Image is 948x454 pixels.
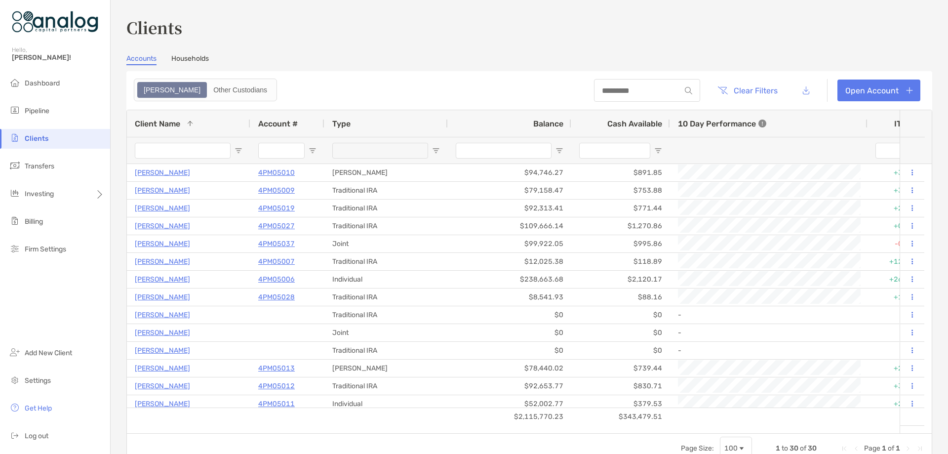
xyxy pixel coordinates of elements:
[135,398,190,410] a: [PERSON_NAME]
[894,119,919,128] div: ITD
[258,184,295,197] a: 4PM05009
[9,77,21,88] img: dashboard icon
[868,342,927,359] div: 0%
[324,271,448,288] div: Individual
[9,160,21,171] img: transfers icon
[571,377,670,395] div: $830.71
[448,408,571,425] div: $2,115,770.23
[324,253,448,270] div: Traditional IRA
[9,215,21,227] img: billing icon
[678,110,766,137] div: 10 Day Performance
[448,217,571,235] div: $109,666.14
[25,107,49,115] span: Pipeline
[916,445,924,453] div: Last Page
[448,377,571,395] div: $92,653.77
[678,325,860,341] div: -
[448,200,571,217] div: $92,313.41
[258,380,295,392] a: 4PM05012
[324,324,448,341] div: Joint
[126,16,932,39] h3: Clients
[135,309,190,321] p: [PERSON_NAME]
[135,119,180,128] span: Client Name
[235,147,242,155] button: Open Filter Menu
[25,217,43,226] span: Billing
[868,235,927,252] div: -0.23%
[808,444,817,453] span: 30
[782,444,788,453] span: to
[9,187,21,199] img: investing icon
[868,182,927,199] div: +3.30%
[9,429,21,441] img: logout icon
[258,166,295,179] a: 4PM05010
[710,80,785,101] button: Clear Filters
[25,245,66,253] span: Firm Settings
[135,291,190,303] a: [PERSON_NAME]
[258,119,298,128] span: Account #
[135,380,190,392] a: [PERSON_NAME]
[25,190,54,198] span: Investing
[135,220,190,232] a: [PERSON_NAME]
[904,445,912,453] div: Next Page
[868,200,927,217] div: +2.41%
[790,444,798,453] span: 30
[840,445,848,453] div: First Page
[134,79,277,101] div: segmented control
[571,164,670,181] div: $891.85
[138,83,206,97] div: Zoe
[25,432,48,440] span: Log out
[432,147,440,155] button: Open Filter Menu
[135,327,190,339] a: [PERSON_NAME]
[571,253,670,270] div: $118.89
[12,4,98,40] img: Zoe Logo
[9,104,21,116] img: pipeline icon
[571,324,670,341] div: $0
[724,444,738,453] div: 100
[882,444,886,453] span: 1
[555,147,563,155] button: Open Filter Menu
[258,220,295,232] a: 4PM05027
[868,271,927,288] div: +26.52%
[135,166,190,179] a: [PERSON_NAME]
[448,182,571,199] div: $79,158.47
[868,217,927,235] div: +0.94%
[456,143,552,159] input: Balance Filter Input
[324,182,448,199] div: Traditional IRA
[896,444,900,453] span: 1
[324,377,448,395] div: Traditional IRA
[852,445,860,453] div: Previous Page
[868,164,927,181] div: +3.28%
[868,253,927,270] div: +12.04%
[135,143,231,159] input: Client Name Filter Input
[258,238,295,250] a: 4PM05037
[607,119,662,128] span: Cash Available
[448,324,571,341] div: $0
[571,271,670,288] div: $2,120.17
[324,235,448,252] div: Joint
[25,134,48,143] span: Clients
[324,289,448,306] div: Traditional IRA
[258,291,295,303] a: 4PM05028
[324,395,448,413] div: Individual
[135,238,190,250] a: [PERSON_NAME]
[448,395,571,413] div: $52,002.77
[678,307,860,323] div: -
[258,202,295,214] a: 4PM05019
[868,395,927,413] div: +2.95%
[135,255,190,268] a: [PERSON_NAME]
[448,235,571,252] div: $99,922.05
[579,143,650,159] input: Cash Available Filter Input
[25,404,52,413] span: Get Help
[571,360,670,377] div: $739.44
[258,362,295,374] a: 4PM05013
[448,342,571,359] div: $0
[571,395,670,413] div: $379.53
